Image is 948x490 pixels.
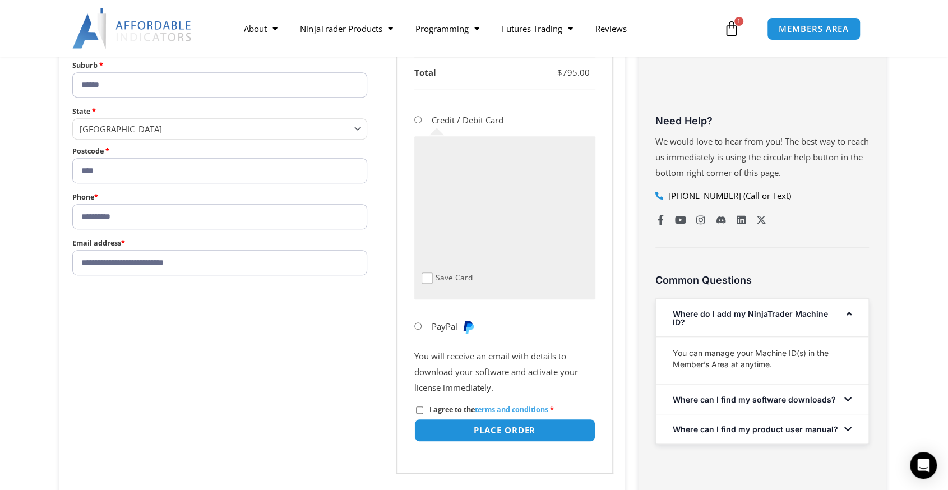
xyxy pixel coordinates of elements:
[557,67,590,78] bdi: 795.00
[665,188,790,204] span: [PHONE_NUMBER] (Call or Text)
[767,17,861,40] a: MEMBERS AREA
[910,452,937,479] div: Open Intercom Messenger
[72,104,368,118] label: State
[655,274,869,286] h3: Common Questions
[656,414,868,443] div: Where can I find my product user manual?
[655,114,869,127] h3: Need Help?
[72,118,368,139] span: State
[432,321,475,332] label: PayPal
[414,419,595,442] button: Place order
[656,385,868,414] div: Where can I find my software downloads?
[72,144,368,158] label: Postcode
[779,25,849,33] span: MEMBERS AREA
[414,67,436,78] strong: Total
[655,27,869,112] iframe: Customer reviews powered by Trustpilot
[655,136,869,178] span: We would love to hear from you! The best way to reach us immediately is using the circular help b...
[233,16,720,41] nav: Menu
[419,142,585,269] iframe: Secure payment input frame
[461,320,475,334] img: PayPal
[490,16,584,41] a: Futures Trading
[673,395,836,404] a: Where can I find my software downloads?
[72,190,368,204] label: Phone
[72,8,193,49] img: LogoAI | Affordable Indicators – NinjaTrader
[72,58,368,72] label: Suburb
[404,16,490,41] a: Programming
[429,405,548,414] span: I agree to the
[72,236,368,250] label: Email address
[416,406,423,414] input: I agree to theterms and conditions *
[550,405,554,414] abbr: required
[80,123,350,135] span: New South Wales
[233,16,289,41] a: About
[673,309,828,327] a: Where do I add my NinjaTrader Machine ID?
[656,336,868,384] div: Where do I add my NinjaTrader Machine ID?
[414,349,595,396] p: You will receive an email with details to download your software and activate your license immedi...
[289,16,404,41] a: NinjaTrader Products
[557,67,562,78] span: $
[584,16,637,41] a: Reviews
[432,114,503,126] label: Credit / Debit Card
[656,299,868,336] div: Where do I add my NinjaTrader Machine ID?
[436,272,473,284] label: Save Card
[734,17,743,26] span: 1
[673,348,852,370] p: You can manage your Machine ID(s) in the Member’s Area at anytime.
[673,424,838,434] a: Where can I find my product user manual?
[707,12,756,45] a: 1
[475,405,548,414] a: terms and conditions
